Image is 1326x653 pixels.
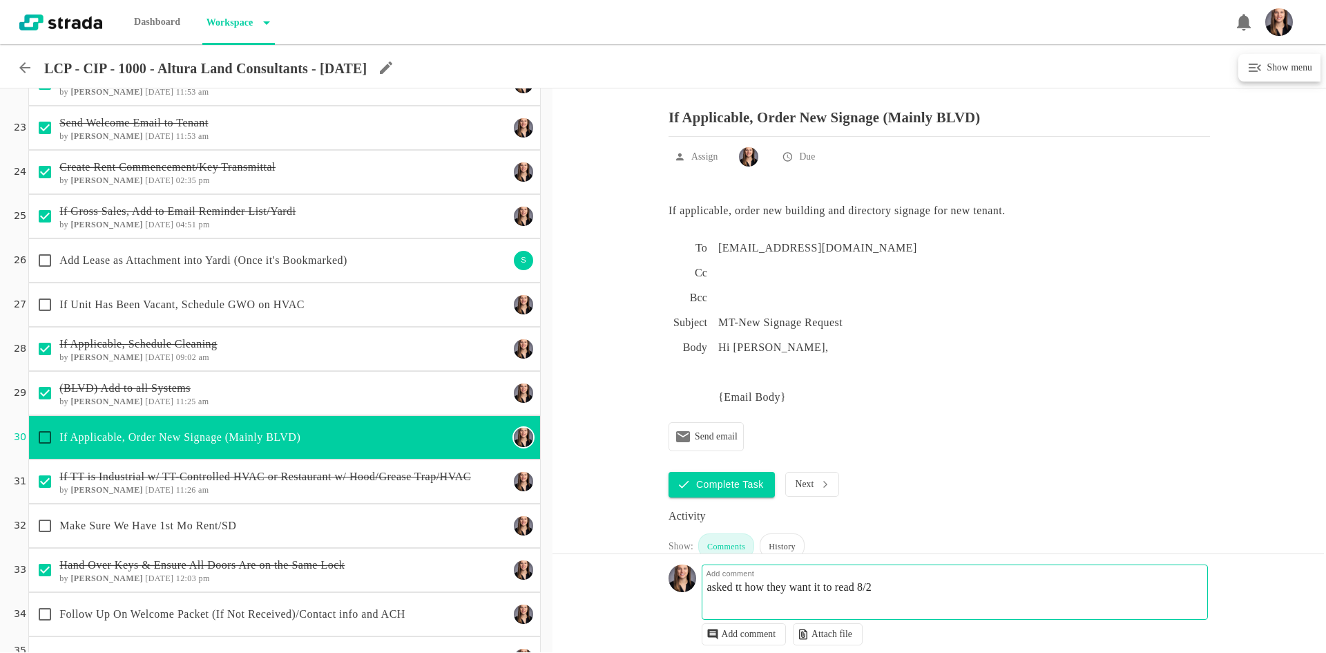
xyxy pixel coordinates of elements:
b: [PERSON_NAME] [70,574,143,583]
img: Ty Depies [514,384,533,403]
p: Send email [695,431,738,442]
b: [PERSON_NAME] [70,87,143,97]
p: 34 [14,607,26,622]
p: If TT is Industrial w/ TT-Controlled HVAC or Restaurant w/ Hood/Grease Trap/HVAC [59,469,509,485]
p: Dashboard [130,8,184,36]
img: Ty Depies [514,560,533,580]
p: LCP - CIP - 1000 - Altura Land Consultants - [DATE] [44,60,367,77]
img: Ty Depies [514,428,533,447]
h6: To [669,240,707,256]
h6: by [DATE] 12:03 pm [59,574,509,583]
h6: Show menu [1263,59,1312,76]
img: strada-logo [19,15,102,30]
b: [PERSON_NAME] [70,220,143,229]
div: History [760,533,805,558]
textarea: asked tt how they want it to read 8/ [704,579,1210,619]
p: 24 [14,164,26,180]
b: [PERSON_NAME] [70,131,143,141]
p: Hi [PERSON_NAME], [718,339,829,356]
p: Make Sure We Have 1st Mo Rent/SD [59,518,509,534]
p: 23 [14,120,26,135]
p: Follow Up On Welcome Packet (If Not Received)/Contact info and ACH [59,606,509,623]
p: 32 [14,518,26,533]
b: [PERSON_NAME] [70,352,143,362]
p: Add Lease as Attachment into Yardi (Once it's Bookmarked) [59,252,509,269]
p: 27 [14,297,26,312]
img: Ty Depies [514,516,533,536]
h6: by [DATE] 09:02 am [59,352,509,362]
h6: by [DATE] 11:53 am [59,131,509,141]
p: Workspace [202,9,253,37]
p: Hand Over Keys & Ensure All Doors Are on the Same Lock [59,557,509,574]
h6: Bcc [669,290,707,306]
img: Ty Depies [514,339,533,359]
p: 31 [14,474,26,489]
p: 26 [14,253,26,268]
div: S [512,249,535,272]
p: If Unit Has Been Vacant, Schedule GWO on HVAC [59,296,509,313]
p: {Email Body} [718,389,829,406]
b: [PERSON_NAME] [70,485,143,495]
img: Headshot_Vertical.jpg [669,565,696,592]
p: Assign [691,150,718,164]
p: Next [796,479,814,490]
img: Ty Depies [514,295,533,314]
div: Activity [669,508,1210,524]
p: 28 [14,341,26,357]
p: If Applicable, Order New Signage (Mainly BLVD) [59,429,509,446]
img: Ty Depies [514,162,533,182]
b: [PERSON_NAME] [70,176,143,185]
b: [PERSON_NAME] [70,397,143,406]
p: Attach file [811,629,852,640]
p: If Applicable, Schedule Cleaning [59,336,509,352]
p: 33 [14,562,26,578]
img: Ty Depies [514,472,533,491]
button: Complete Task [669,472,775,498]
img: Ty Depies [739,147,758,167]
p: Add comment [704,565,1108,582]
p: (BLVD) Add to all Systems [59,380,509,397]
img: Ty Depies [514,118,533,138]
h6: by [DATE] 04:51 pm [59,220,509,229]
p: If Applicable, Order New Signage (Mainly BLVD) [669,99,1210,126]
div: Comments [698,533,754,558]
p: Send Welcome Email to Tenant [59,115,509,131]
h6: Subject [669,314,707,331]
p: If Gross Sales, Add to Email Reminder List/Yardi [59,203,509,220]
div: MT-New Signage Request [718,314,843,331]
h6: by [DATE] 11:25 am [59,397,509,406]
h6: Body [669,339,707,356]
p: Create Rent Commencement/Key Transmittal [59,159,509,176]
p: 30 [14,430,26,445]
img: Ty Depies [514,605,533,624]
h6: by [DATE] 11:26 am [59,485,509,495]
h6: Cc [669,265,707,281]
p: Due [799,150,815,164]
h6: by [DATE] 11:53 am [59,87,509,97]
p: 29 [14,386,26,401]
div: Show: [669,540,693,558]
div: [EMAIL_ADDRESS][DOMAIN_NAME] [718,240,917,256]
p: Add comment [722,629,776,640]
h6: by [DATE] 02:35 pm [59,176,509,185]
img: Ty Depies [514,207,533,226]
img: Headshot_Vertical.jpg [1265,8,1293,36]
span: If applicable, order new building and directory signage for new tenant. [669,205,1006,216]
p: 25 [14,209,26,224]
